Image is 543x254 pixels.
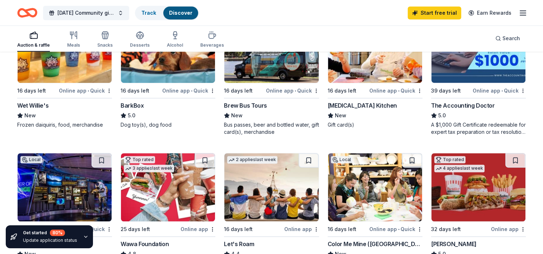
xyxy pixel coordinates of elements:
[181,225,215,234] div: Online app
[224,86,253,95] div: 16 days left
[121,121,215,128] div: Dog toy(s), dog food
[17,121,112,128] div: Frozen daiquiris, food, merchandise
[328,86,356,95] div: 16 days left
[398,88,399,94] span: •
[24,111,36,120] span: New
[23,237,77,243] div: Update application status
[224,153,318,221] img: Image for Let's Roam
[121,86,149,95] div: 16 days left
[191,88,192,94] span: •
[490,31,526,46] button: Search
[43,6,129,20] button: [DATE] Community give back
[434,156,465,163] div: Top rated
[124,165,174,172] div: 3 applies last week
[266,86,319,95] div: Online app Quick
[398,226,399,232] span: •
[20,156,42,163] div: Local
[17,28,50,52] button: Auction & raffle
[18,153,112,221] img: Image for Frost Science
[17,14,112,128] a: Image for Wet Willie's16 days leftOnline app•QuickWet Willie'sNewFrozen daiquiris, food, merchandise
[121,14,215,128] a: Image for BarkBoxTop rated13 applieslast week16 days leftOnline app•QuickBarkBox5.0Dog toy(s), do...
[17,42,50,48] div: Auction & raffle
[464,6,516,19] a: Earn Rewards
[50,230,65,236] div: 80 %
[328,121,422,128] div: Gift card(s)
[17,101,48,110] div: Wet Willie's
[328,225,356,234] div: 16 days left
[121,225,150,234] div: 25 days left
[502,34,520,43] span: Search
[369,86,422,95] div: Online app Quick
[135,6,199,20] button: TrackDiscover
[124,156,155,163] div: Top rated
[408,6,461,19] a: Start free trial
[328,101,397,110] div: [MEDICAL_DATA] Kitchen
[431,240,477,248] div: [PERSON_NAME]
[224,225,253,234] div: 16 days left
[473,86,526,95] div: Online app Quick
[331,156,352,163] div: Local
[97,28,113,52] button: Snacks
[295,88,296,94] span: •
[130,42,150,48] div: Desserts
[431,225,461,234] div: 32 days left
[128,111,135,120] span: 5.0
[501,88,503,94] span: •
[17,86,46,95] div: 16 days left
[57,9,115,17] span: [DATE] Community give back
[231,111,243,120] span: New
[200,28,224,52] button: Beverages
[167,28,183,52] button: Alcohol
[224,121,319,136] div: Bus passes, beer and bottled water, gift card(s), merchandise
[23,230,77,236] div: Get started
[97,42,113,48] div: Snacks
[431,101,495,110] div: The Accounting Doctor
[88,88,89,94] span: •
[328,153,422,221] img: Image for Color Me Mine (South Miami)
[224,101,267,110] div: Brew Bus Tours
[141,10,156,16] a: Track
[438,111,446,120] span: 5.0
[224,14,319,136] a: Image for Brew Bus Tours1 applylast weekLocal16 days leftOnline app•QuickBrew Bus ToursNewBus pas...
[369,225,422,234] div: Online app Quick
[121,240,169,248] div: Wawa Foundation
[130,28,150,52] button: Desserts
[121,153,215,221] img: Image for Wawa Foundation
[431,121,526,136] div: A $1,000 Gift Certificate redeemable for expert tax preparation or tax resolution services—recipi...
[17,4,37,21] a: Home
[67,42,80,48] div: Meals
[121,101,144,110] div: BarkBox
[162,86,215,95] div: Online app Quick
[169,10,192,16] a: Discover
[431,153,525,221] img: Image for Portillo's
[335,111,346,120] span: New
[67,28,80,52] button: Meals
[227,156,277,164] div: 2 applies last week
[200,42,224,48] div: Beverages
[431,86,461,95] div: 39 days left
[328,14,422,128] a: Image for Taste Buds Kitchen16 days leftOnline app•Quick[MEDICAL_DATA] KitchenNewGift card(s)
[328,240,422,248] div: Color Me Mine ([GEOGRAPHIC_DATA])
[434,165,485,172] div: 4 applies last week
[491,225,526,234] div: Online app
[431,14,526,136] a: Image for The Accounting DoctorTop rated19 applieslast week39 days leftOnline app•QuickThe Accoun...
[224,240,254,248] div: Let's Roam
[167,42,183,48] div: Alcohol
[284,225,319,234] div: Online app
[59,86,112,95] div: Online app Quick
